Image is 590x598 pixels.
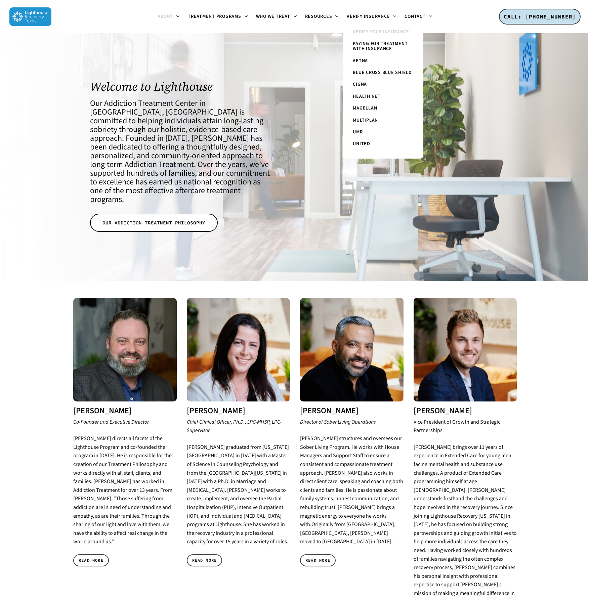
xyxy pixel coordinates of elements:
a: Multiplan [349,115,417,126]
img: Lighthouse Recovery Texas [9,7,51,26]
h3: [PERSON_NAME] [187,407,290,415]
span: UMR [353,129,363,135]
h3: [PERSON_NAME] [300,407,404,415]
em: Director of Sober Living Operations [300,418,376,426]
span: Magellan [353,105,377,112]
span: Treatment Programs [188,13,241,20]
span: OUR ADDICTION TREATMENT PHILOSOPHY [102,219,205,226]
span: Cigna [353,81,367,88]
em: Co-Founder and Executive Director [73,418,149,426]
span: Multiplan [353,117,378,124]
span: CALL: [PHONE_NUMBER] [504,13,576,20]
a: Paying for Treatment with Insurance [349,38,417,55]
span: Resources [305,13,332,20]
a: Treatment Programs [184,14,252,19]
h4: Our Addiction Treatment Center in [GEOGRAPHIC_DATA], [GEOGRAPHIC_DATA] is committed to helping in... [90,99,274,204]
a: READ MORE [187,554,222,566]
span: Who We Treat [256,13,290,20]
span: Paying for Treatment with Insurance [353,40,408,52]
a: CALL: [PHONE_NUMBER] [499,9,581,25]
a: Verify Your Insurance [349,26,417,38]
a: Aetna [349,55,417,67]
i: Vice President of Growth and Strategic Partnerships [414,418,500,434]
span: Blue Cross Blue Shield [353,69,412,76]
h1: Welcome to Lighthouse [90,80,274,93]
a: Health Net [349,91,417,102]
span: READ MORE [305,557,330,564]
p: [PERSON_NAME] structures and oversees our Sober Living Program. He works with House Managers and ... [300,434,404,546]
a: UMR [349,126,417,138]
span: READ MORE [79,557,103,564]
a: United [349,138,417,150]
p: [PERSON_NAME] directs all facets of the Lighthouse Program and co-founded the program in [DATE]. ... [73,434,177,546]
a: Cigna [349,79,417,90]
a: READ MORE [300,554,336,566]
a: About [154,14,184,19]
a: Who We Treat [252,14,301,19]
span: Originally from [GEOGRAPHIC_DATA], [GEOGRAPHIC_DATA], [PERSON_NAME] moved to [GEOGRAPHIC_DATA] in... [300,521,395,545]
a: OUR ADDICTION TREATMENT PHILOSOPHY [90,214,218,232]
span: Health Net [353,93,381,100]
a: Resources [301,14,343,19]
span: Verify Your Insurance [353,29,409,35]
h3: [PERSON_NAME] [73,407,177,415]
a: Blue Cross Blue Shield [349,67,417,79]
span: United [353,140,370,147]
a: READ MORE [73,554,109,566]
span: Aetna [353,57,368,64]
a: Magellan [349,102,417,114]
span: Verify Insurance [347,13,390,20]
h3: [PERSON_NAME] [414,407,517,415]
span: READ MORE [192,557,217,564]
span: About [158,13,173,20]
em: Chief Clinical Officer, Ph.D., LPC-MHSP, LPC-Supervisor [187,418,282,434]
a: Contact [401,14,436,19]
p: [PERSON_NAME] graduated from [US_STATE][GEOGRAPHIC_DATA] in [DATE] with a Master of Science in Co... [187,443,290,546]
a: Verify Insurance [343,14,401,19]
span: Contact [405,13,425,20]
